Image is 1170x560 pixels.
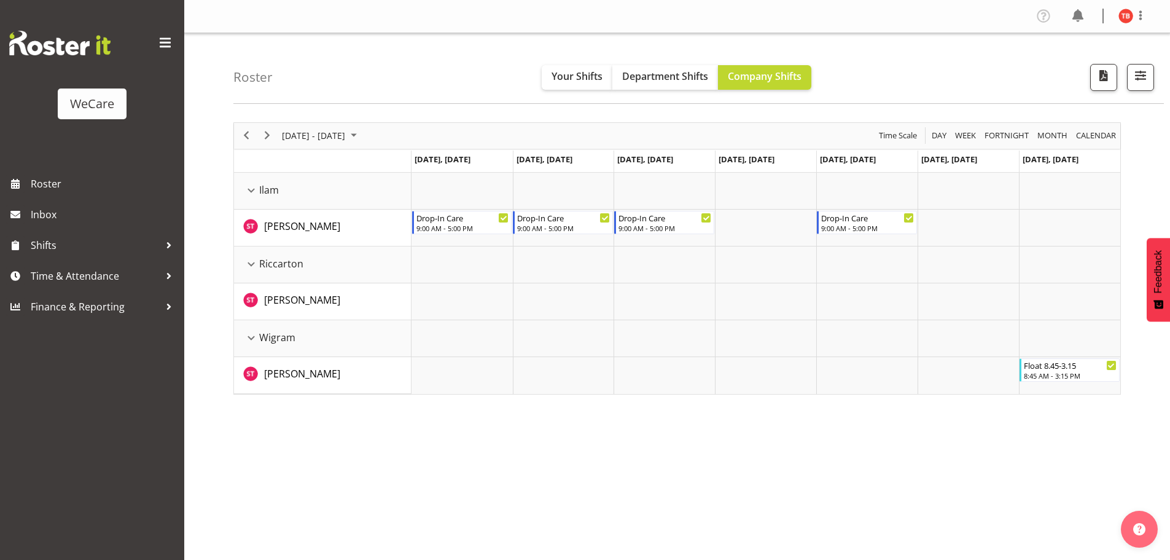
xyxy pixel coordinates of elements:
div: Drop-In Care [517,211,610,224]
span: [PERSON_NAME] [264,367,340,381]
a: [PERSON_NAME] [264,293,340,307]
span: Week [954,128,977,143]
td: Simone Turner resource [234,283,411,320]
div: Timeline Week of October 7, 2025 [233,122,1121,395]
button: Fortnight [983,128,1031,143]
div: previous period [236,123,257,149]
button: Time Scale [877,128,919,143]
td: Wigram resource [234,320,411,357]
div: Simone Turner"s event - Drop-In Care Begin From Monday, October 6, 2025 at 9:00:00 AM GMT+13:00 E... [412,211,512,234]
span: [DATE], [DATE] [415,154,470,165]
td: Simone Turner resource [234,357,411,394]
span: [DATE], [DATE] [719,154,774,165]
img: help-xxl-2.png [1133,523,1145,535]
div: Simone Turner"s event - Float 8.45-3.15 Begin From Sunday, October 12, 2025 at 8:45:00 AM GMT+13:... [1020,358,1120,382]
table: Timeline Week of October 7, 2025 [411,173,1120,394]
div: Simone Turner"s event - Drop-In Care Begin From Friday, October 10, 2025 at 9:00:00 AM GMT+13:00 ... [817,211,917,234]
a: [PERSON_NAME] [264,219,340,234]
span: [DATE], [DATE] [617,154,673,165]
span: Wigram [259,330,295,345]
div: Drop-In Care [416,211,509,224]
span: Ilam [259,183,279,197]
button: Month [1074,128,1118,143]
span: Finance & Reporting [31,298,160,316]
button: Filter Shifts [1127,64,1154,91]
td: Riccarton resource [234,246,411,283]
div: Drop-In Care [618,211,711,224]
button: October 2025 [280,128,362,143]
button: Timeline Month [1035,128,1070,143]
span: Feedback [1153,250,1164,293]
button: Download a PDF of the roster according to the set date range. [1090,64,1117,91]
div: 9:00 AM - 5:00 PM [416,223,509,233]
button: Your Shifts [542,65,612,90]
div: 8:45 AM - 3:15 PM [1024,371,1117,381]
span: Fortnight [983,128,1030,143]
span: Month [1036,128,1069,143]
span: calendar [1075,128,1117,143]
a: [PERSON_NAME] [264,366,340,381]
span: [DATE], [DATE] [1023,154,1078,165]
span: Day [930,128,948,143]
span: [DATE], [DATE] [820,154,876,165]
span: Riccarton [259,256,303,271]
h4: Roster [233,70,273,84]
button: Timeline Day [930,128,949,143]
span: Company Shifts [728,69,801,83]
td: Simone Turner resource [234,210,411,246]
img: tyla-boyd11707.jpg [1118,9,1133,23]
div: Float 8.45-3.15 [1024,359,1117,371]
div: Simone Turner"s event - Drop-In Care Begin From Wednesday, October 8, 2025 at 9:00:00 AM GMT+13:0... [614,211,714,234]
div: 9:00 AM - 5:00 PM [821,223,914,233]
button: Company Shifts [718,65,811,90]
div: next period [257,123,278,149]
span: Your Shifts [552,69,603,83]
img: Rosterit website logo [9,31,111,55]
div: October 06 - 12, 2025 [278,123,364,149]
td: Ilam resource [234,173,411,210]
span: Time Scale [878,128,918,143]
div: Drop-In Care [821,211,914,224]
div: WeCare [70,95,114,113]
span: Shifts [31,236,160,254]
div: Simone Turner"s event - Drop-In Care Begin From Tuesday, October 7, 2025 at 9:00:00 AM GMT+13:00 ... [513,211,613,234]
span: [PERSON_NAME] [264,293,340,307]
span: Department Shifts [622,69,708,83]
span: Inbox [31,205,178,224]
button: Previous [238,128,255,143]
span: Roster [31,175,178,193]
span: [DATE], [DATE] [517,154,572,165]
span: [DATE], [DATE] [921,154,977,165]
span: Time & Attendance [31,267,160,285]
div: 9:00 AM - 5:00 PM [618,223,711,233]
button: Next [259,128,276,143]
button: Feedback - Show survey [1147,238,1170,321]
span: [DATE] - [DATE] [281,128,346,143]
button: Timeline Week [953,128,978,143]
div: 9:00 AM - 5:00 PM [517,223,610,233]
button: Department Shifts [612,65,718,90]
